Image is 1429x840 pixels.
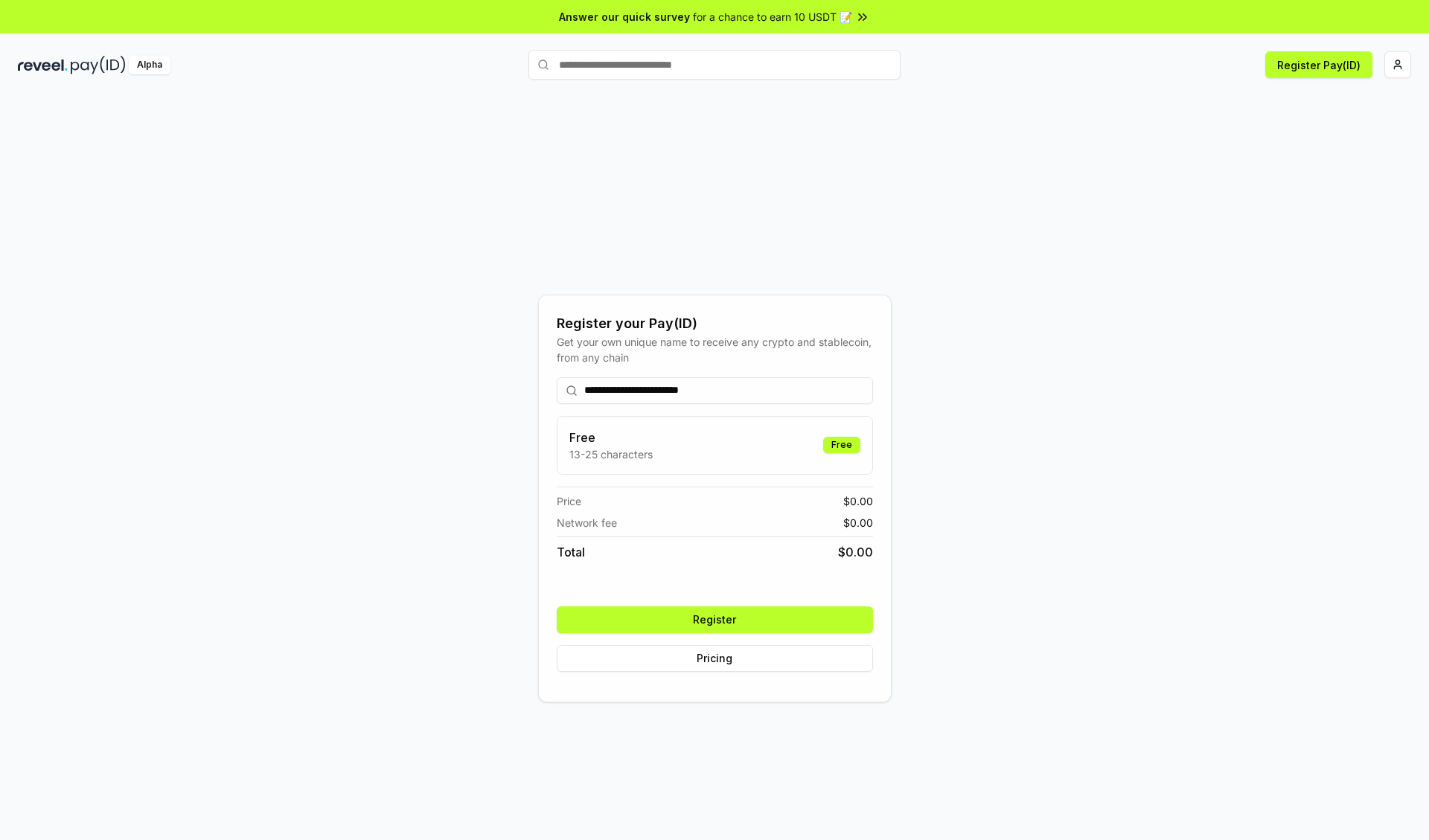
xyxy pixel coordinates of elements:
[559,9,690,25] span: Answer our quick survey
[693,9,852,25] span: for a chance to earn 10 USDT 📝
[557,543,585,561] span: Total
[557,493,581,509] span: Price
[843,493,873,509] span: $ 0.00
[557,313,873,334] div: Register your Pay(ID)
[843,515,873,530] span: $ 0.00
[569,429,653,446] h3: Free
[129,56,170,74] div: Alpha
[18,56,68,74] img: reveel_dark
[557,334,873,365] div: Get your own unique name to receive any crypto and stablecoin, from any chain
[823,437,860,453] div: Free
[569,446,653,462] p: 13-25 characters
[557,645,873,672] button: Pricing
[557,515,617,530] span: Network fee
[1265,51,1372,78] button: Register Pay(ID)
[838,543,873,561] span: $ 0.00
[71,56,126,74] img: pay_id
[557,606,873,633] button: Register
